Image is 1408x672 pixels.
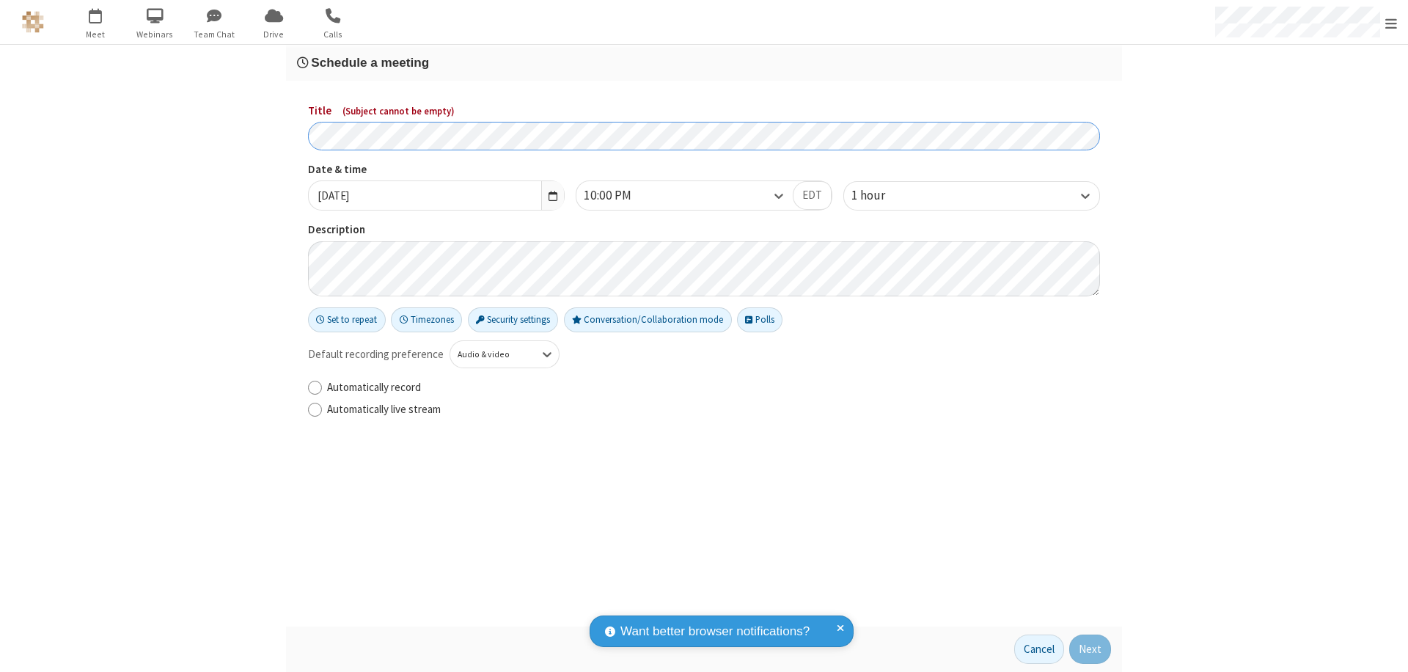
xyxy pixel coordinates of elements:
span: Schedule a meeting [311,55,429,70]
div: Audio & video [458,348,527,361]
label: Description [308,222,1100,238]
button: Cancel [1014,635,1064,664]
div: 10:00 PM [584,186,656,205]
label: Date & time [308,161,565,178]
span: ( Subject cannot be empty ) [342,105,455,117]
span: Calls [306,28,361,41]
span: Webinars [128,28,183,41]
span: Drive [246,28,301,41]
button: Set to repeat [308,307,386,332]
div: 1 hour [851,186,910,205]
label: Automatically live stream [327,401,1100,418]
button: EDT [793,181,832,211]
img: QA Selenium DO NOT DELETE OR CHANGE [22,11,44,33]
button: Conversation/Collaboration mode [564,307,732,332]
span: Meet [68,28,123,41]
button: Timezones [391,307,462,332]
span: Want better browser notifications? [620,622,810,641]
label: Automatically record [327,379,1100,396]
label: Title [308,103,1100,120]
button: Next [1069,635,1111,664]
span: Default recording preference [308,346,444,363]
button: Polls [737,307,782,332]
span: Team Chat [187,28,242,41]
button: Security settings [468,307,559,332]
